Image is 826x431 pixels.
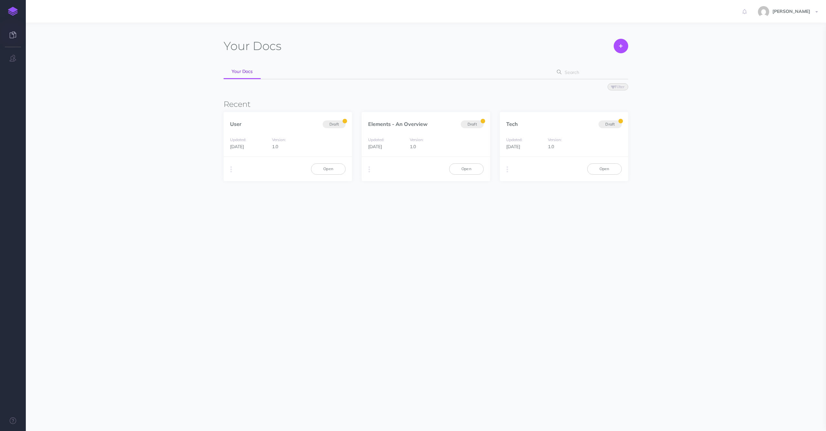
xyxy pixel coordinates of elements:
[548,137,562,142] small: Version:
[230,165,232,174] i: More actions
[224,39,281,53] h1: Docs
[608,83,628,90] button: Filter
[507,165,508,174] i: More actions
[368,121,428,127] a: Elements - An Overview
[769,8,813,14] span: [PERSON_NAME]
[224,39,250,53] span: Your
[311,163,346,174] a: Open
[230,137,246,142] small: Updated:
[272,144,278,149] span: 1.0
[587,163,622,174] a: Open
[272,137,286,142] small: Version:
[563,67,618,78] input: Search
[449,163,484,174] a: Open
[368,165,370,174] i: More actions
[8,7,18,16] img: logo-mark.svg
[410,137,424,142] small: Version:
[506,144,520,149] span: [DATE]
[506,121,518,127] a: Tech
[224,100,628,108] h3: Recent
[548,144,554,149] span: 1.0
[230,121,241,127] a: User
[368,137,384,142] small: Updated:
[758,6,769,17] img: 7d507c5fbcb171dc939b6423b732ecde.jpg
[224,65,261,79] a: Your Docs
[506,137,522,142] small: Updated:
[368,144,382,149] span: [DATE]
[230,144,244,149] span: [DATE]
[410,144,416,149] span: 1.0
[232,68,253,74] span: Your Docs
